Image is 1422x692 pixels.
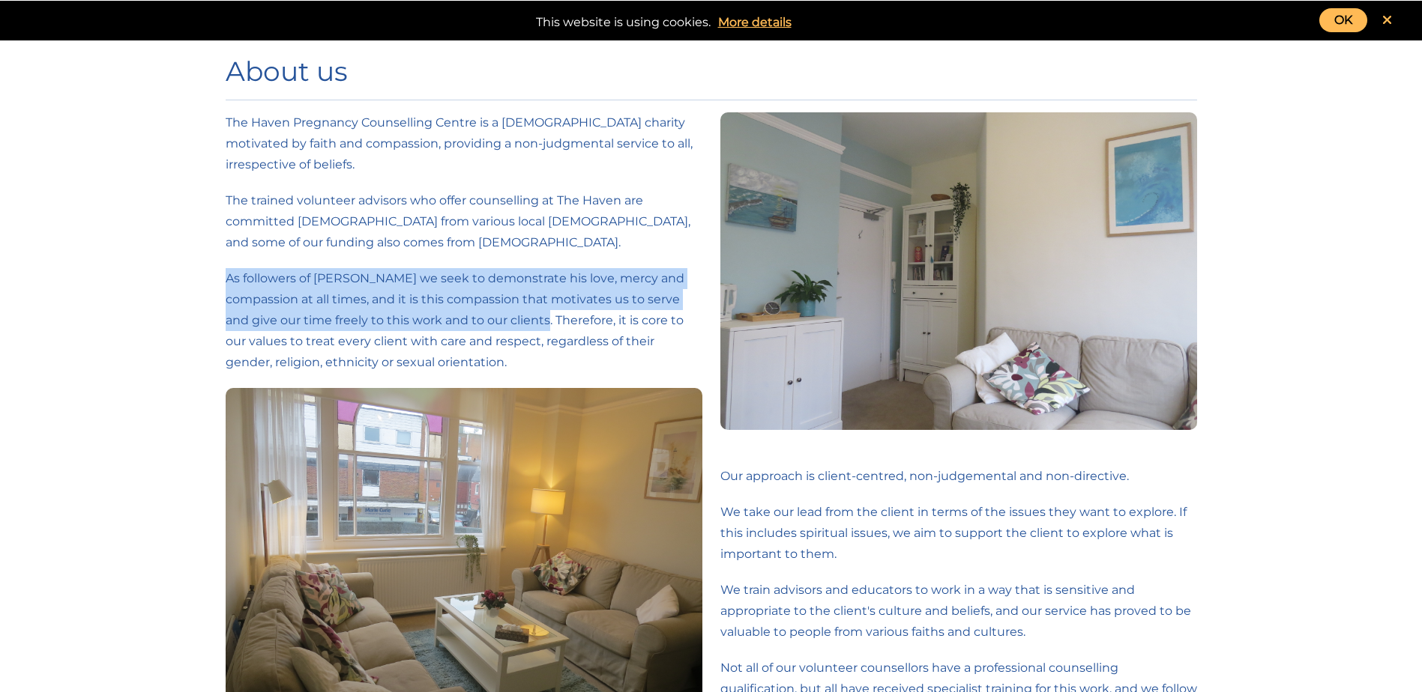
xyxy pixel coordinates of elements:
[226,268,702,373] p: As followers of [PERSON_NAME] we seek to demonstrate his love, mercy and compassion at all times,...
[720,502,1197,565] p: We take our lead from the client in terms of the issues they want to explore. If this includes sp...
[1319,8,1367,32] a: OK
[15,8,1407,33] div: This website is using cookies.
[226,112,702,175] p: The Haven Pregnancy Counselling Centre is a [DEMOGRAPHIC_DATA] charity motivated by faith and com...
[226,190,702,253] p: The trained volunteer advisors who offer counselling at The Haven are committed [DEMOGRAPHIC_DATA...
[720,580,1197,643] p: We train advisors and educators to work in a way that is sensitive and appropriate to the client'...
[720,466,1197,487] p: Our approach is client-centred, non-judgemental and non-directive.
[711,12,799,33] a: More details
[226,55,1197,88] h1: About us
[720,112,1197,430] img: The Haven's counselling room from another angle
